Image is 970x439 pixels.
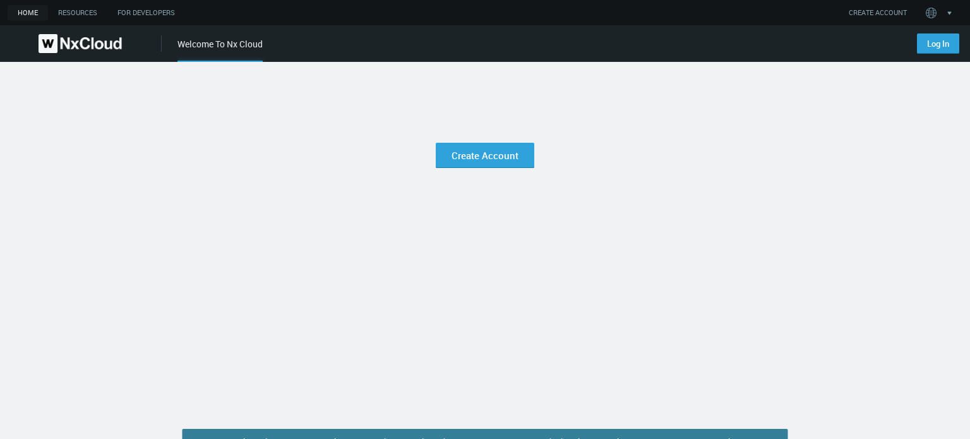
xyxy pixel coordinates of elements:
[107,5,185,21] a: For Developers
[917,33,959,54] a: Log In
[39,34,122,53] img: Nx Cloud logo
[849,8,907,18] a: CREATE ACCOUNT
[436,143,534,168] a: Create Account
[48,5,107,21] a: Resources
[177,37,263,62] div: Welcome To Nx Cloud
[8,5,48,21] a: home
